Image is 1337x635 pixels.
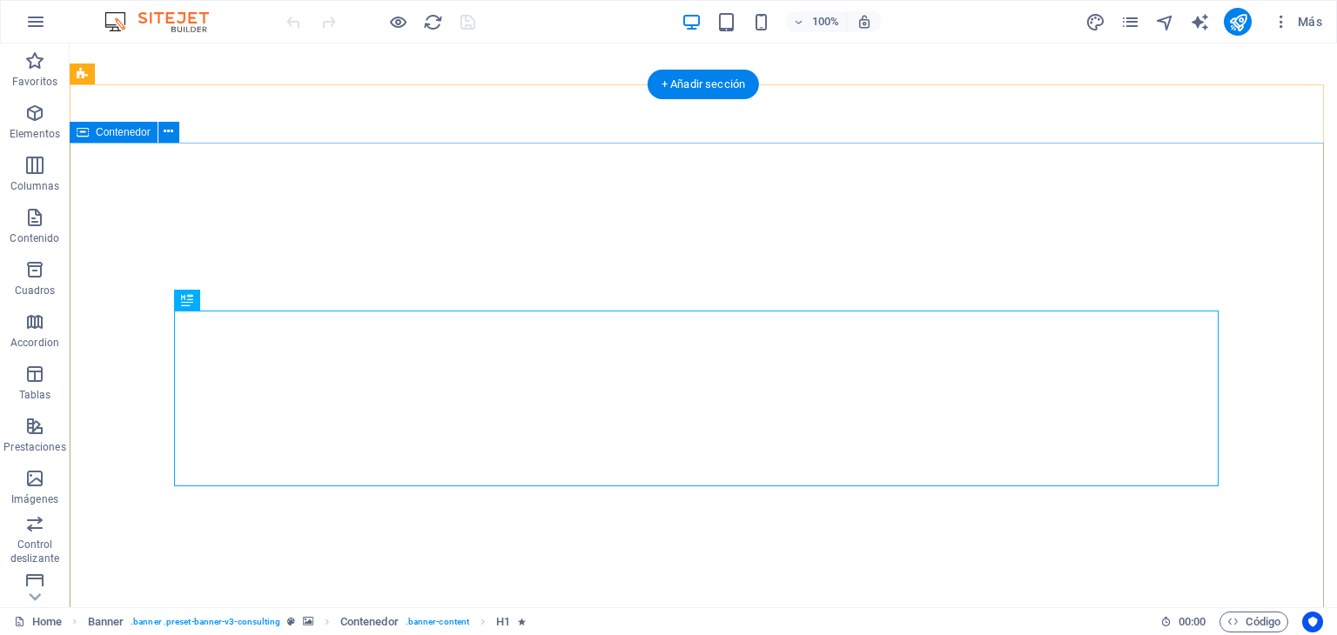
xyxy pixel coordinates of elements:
button: Usercentrics [1302,612,1323,632]
span: . banner .preset-banner-v3-consulting [131,612,280,632]
div: + Añadir sección [648,70,759,99]
button: 100% [785,11,847,32]
span: Contenedor [96,127,151,137]
p: Contenido [10,231,59,245]
i: Páginas (Ctrl+Alt+S) [1120,12,1140,32]
span: : [1191,615,1193,628]
span: Haz clic para seleccionar y doble clic para editar [496,612,510,632]
span: Código [1227,612,1280,632]
p: Accordion [10,336,59,350]
i: Navegador [1155,12,1175,32]
button: reload [422,11,443,32]
a: Haz clic para cancelar la selección y doble clic para abrir páginas [14,612,62,632]
button: pages [1119,11,1140,32]
button: Código [1219,612,1288,632]
button: Más [1266,8,1329,36]
i: Publicar [1228,12,1248,32]
img: Editor Logo [100,11,231,32]
i: Al redimensionar, ajustar el nivel de zoom automáticamente para ajustarse al dispositivo elegido. [857,14,872,30]
i: Volver a cargar página [423,12,443,32]
p: Columnas [10,179,60,193]
button: design [1085,11,1105,32]
i: AI Writer [1190,12,1210,32]
h6: 100% [811,11,839,32]
i: El elemento contiene una animación [518,617,526,626]
span: . banner-content [406,612,469,632]
p: Elementos [10,127,60,141]
button: Haz clic para salir del modo de previsualización y seguir editando [387,11,408,32]
h6: Tiempo de la sesión [1160,612,1206,632]
button: navigator [1154,11,1175,32]
span: Haz clic para seleccionar y doble clic para editar [88,612,124,632]
p: Tablas [19,388,51,402]
p: Cuadros [15,284,56,297]
span: 00 00 [1179,612,1206,632]
p: Prestaciones [3,440,65,454]
nav: breadcrumb [88,612,526,632]
p: Favoritos [12,75,57,89]
i: Diseño (Ctrl+Alt+Y) [1085,12,1105,32]
i: Este elemento es un preajuste personalizable [287,617,295,626]
i: Este elemento contiene un fondo [303,617,313,626]
span: Más [1273,13,1322,30]
span: Haz clic para seleccionar y doble clic para editar [340,612,399,632]
button: publish [1224,8,1252,36]
button: text_generator [1189,11,1210,32]
p: Imágenes [11,492,58,506]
